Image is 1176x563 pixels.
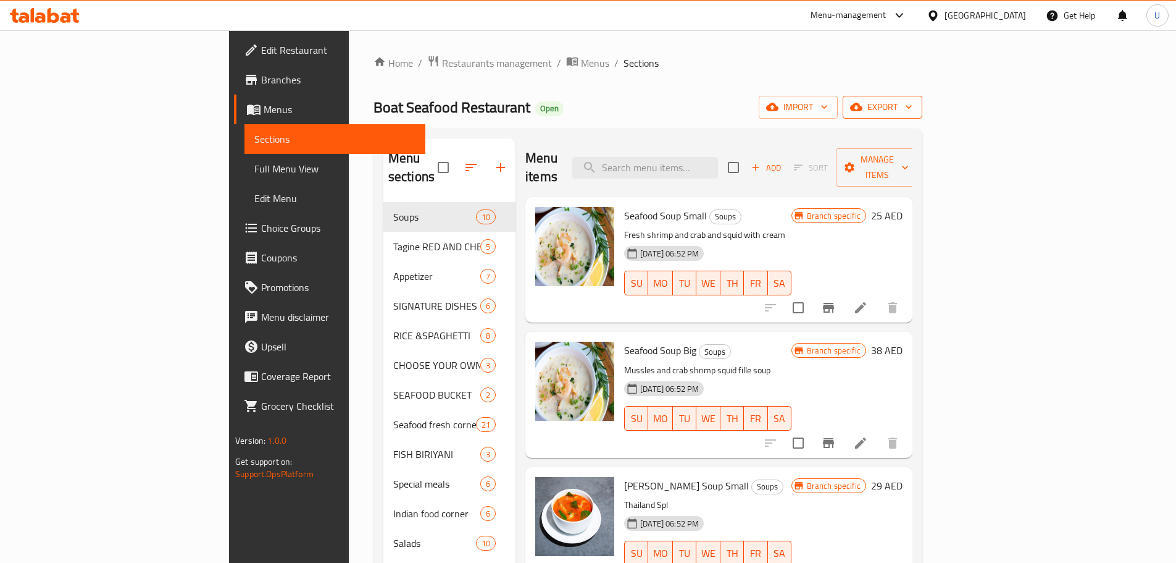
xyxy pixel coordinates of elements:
div: SEAFOOD BUCKET2 [383,380,515,410]
span: WE [701,544,715,562]
span: WE [701,274,715,292]
span: 6 [481,508,495,520]
a: Edit Menu [244,184,425,213]
button: MO [648,271,673,295]
span: Grocery Checklist [261,399,415,413]
div: CHOOSE YOUR OWN MEALS PLATTER [393,358,480,373]
span: Select section [720,155,746,180]
div: items [480,298,496,313]
span: Indian food corner [393,506,480,521]
div: Open [535,101,564,116]
button: Branch-specific-item [814,428,843,458]
span: WE [701,410,715,428]
span: Edit Menu [254,191,415,206]
span: Tagine RED AND CHEESE [393,239,480,254]
div: items [480,239,496,254]
button: TU [673,271,696,295]
div: items [480,328,496,343]
span: [PERSON_NAME] Soup Small [624,476,749,495]
span: Seafood fresh corner [393,417,476,432]
img: Seafood Soup Small [535,207,614,286]
a: Branches [234,65,425,95]
div: Soups [393,210,476,224]
div: items [480,447,496,462]
a: Edit menu item [853,300,868,315]
div: items [480,269,496,284]
div: Salads10 [383,528,515,558]
button: SA [768,271,791,295]
a: Coverage Report [234,362,425,391]
span: Soups [699,345,730,359]
button: Manage items [836,148,919,187]
span: SEAFOOD BUCKET [393,387,480,402]
span: Branch specific [802,210,865,222]
a: Menus [566,55,609,71]
div: Appetizer7 [383,261,515,291]
span: Branch specific [802,345,865,357]
a: Edit menu item [853,436,868,451]
span: TU [678,274,691,292]
span: 1.0.0 [267,433,286,449]
div: SIGNATURE DISHES [393,298,480,313]
div: Soups10 [383,202,515,232]
button: SU [624,271,648,295]
span: U [1154,9,1160,22]
span: Coverage Report [261,369,415,384]
button: WE [696,406,720,431]
span: Get support on: [235,454,292,470]
span: 3 [481,360,495,371]
div: items [480,476,496,491]
span: Manage items [846,152,909,183]
button: import [759,96,838,119]
div: [GEOGRAPHIC_DATA] [945,9,1026,22]
span: Branches [261,72,415,87]
button: delete [878,293,907,323]
button: export [843,96,922,119]
div: items [476,417,496,432]
button: FR [744,406,767,431]
span: 7 [481,271,495,282]
span: MO [653,410,668,428]
span: SA [773,274,786,292]
span: 2 [481,389,495,401]
span: Open [535,103,564,114]
span: Soups [710,210,741,224]
a: Promotions [234,273,425,302]
span: 6 [481,300,495,312]
span: 10 [477,538,495,549]
a: Edit Restaurant [234,35,425,65]
a: Menus [234,95,425,124]
div: CHOOSE YOUR OWN MEALS PLATTER3 [383,350,515,380]
span: Boat Seafood Restaurant [373,93,530,121]
div: Soups [699,344,731,359]
span: FISH BIRIYANI [393,447,480,462]
div: Soups [751,480,783,494]
span: SU [630,544,643,562]
div: Appetizer [393,269,480,284]
span: MO [653,544,668,562]
span: import [769,99,828,115]
button: Branch-specific-item [814,293,843,323]
div: RICE &SPAGHETTI [393,328,480,343]
span: TH [725,544,739,562]
button: Add [746,158,786,177]
span: Select all sections [430,155,456,180]
div: Menu-management [811,8,886,23]
button: TH [720,271,744,295]
span: Edit Restaurant [261,43,415,57]
span: Choice Groups [261,221,415,235]
div: items [480,358,496,373]
span: 6 [481,478,495,490]
span: Branch specific [802,480,865,492]
span: [DATE] 06:52 PM [635,383,704,395]
span: Special meals [393,476,480,491]
span: 21 [477,419,495,431]
div: items [480,387,496,402]
div: RICE &SPAGHETTI8 [383,321,515,350]
span: Full Menu View [254,161,415,176]
p: Fresh shrimp and crab and squid with cream [624,227,791,243]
